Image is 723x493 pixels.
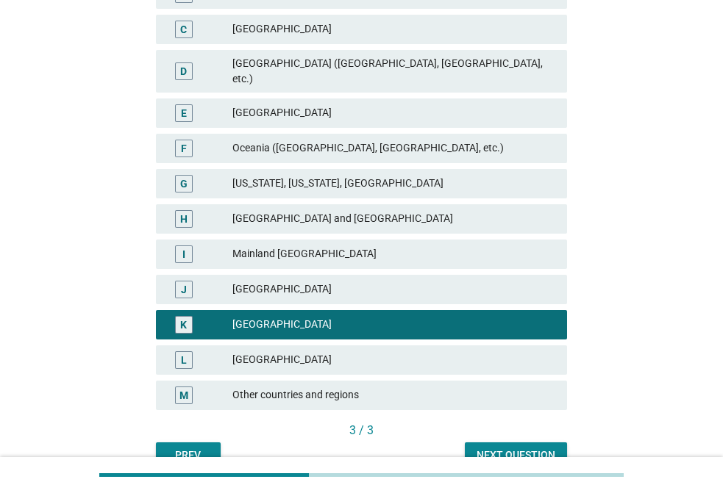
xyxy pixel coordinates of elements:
[232,245,555,263] div: Mainland [GEOGRAPHIC_DATA]
[180,317,187,332] div: K
[156,442,221,469] button: Prev
[232,21,555,38] div: [GEOGRAPHIC_DATA]
[232,316,555,334] div: [GEOGRAPHIC_DATA]
[180,21,187,37] div: C
[232,140,555,157] div: Oceania ([GEOGRAPHIC_DATA], [GEOGRAPHIC_DATA], etc.)
[181,352,187,367] div: L
[181,281,187,297] div: J
[180,211,188,226] div: H
[182,246,185,262] div: I
[232,351,555,369] div: [GEOGRAPHIC_DATA]
[232,104,555,122] div: [GEOGRAPHIC_DATA]
[180,176,188,191] div: G
[181,105,187,120] div: E
[232,175,555,192] div: [US_STATE], [US_STATE], [GEOGRAPHIC_DATA]
[181,140,187,156] div: F
[232,210,555,228] div: [GEOGRAPHIC_DATA] and [GEOGRAPHIC_DATA]
[179,387,188,403] div: M
[168,447,209,463] div: Prev
[465,442,567,469] button: Next question
[180,63,187,79] div: D
[477,447,555,463] div: Next question
[232,386,555,404] div: Other countries and regions
[232,281,555,298] div: [GEOGRAPHIC_DATA]
[232,56,555,87] div: [GEOGRAPHIC_DATA] ([GEOGRAPHIC_DATA], [GEOGRAPHIC_DATA], etc.)
[156,422,567,439] div: 3 / 3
